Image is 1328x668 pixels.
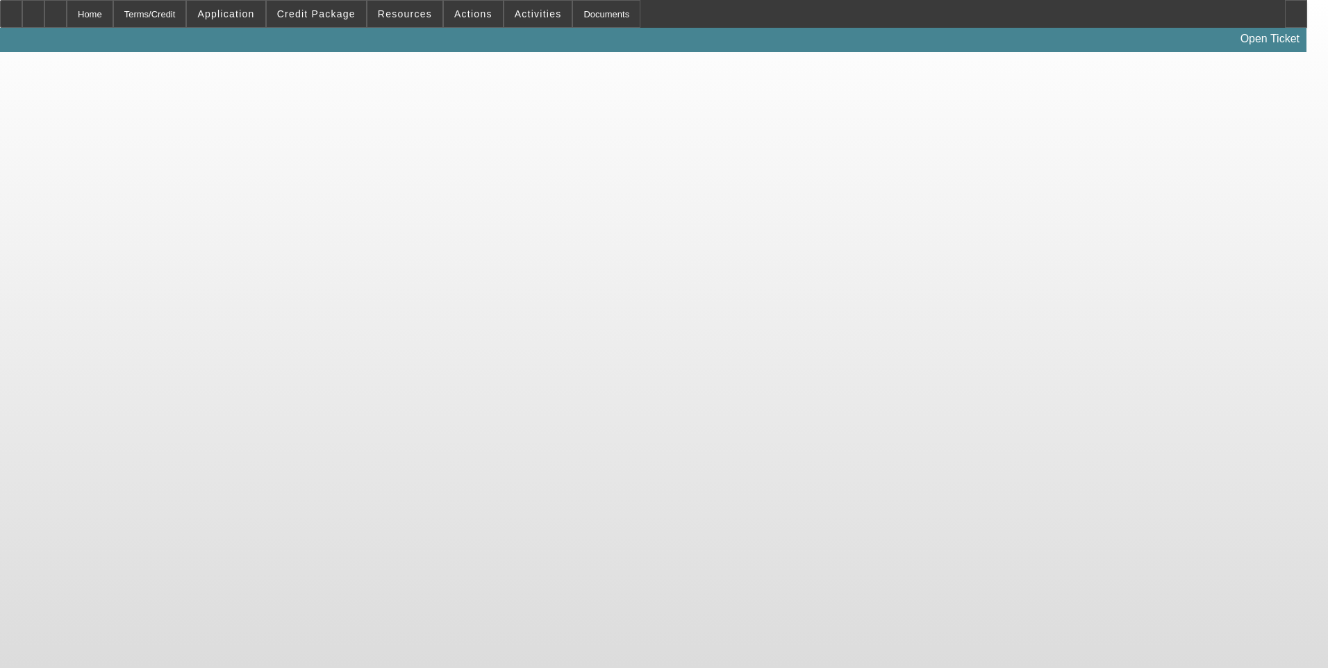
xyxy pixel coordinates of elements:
button: Activities [504,1,572,27]
span: Activities [515,8,562,19]
button: Credit Package [267,1,366,27]
button: Actions [444,1,503,27]
span: Actions [454,8,492,19]
span: Resources [378,8,432,19]
span: Credit Package [277,8,356,19]
button: Application [187,1,265,27]
a: Open Ticket [1235,27,1305,51]
span: Application [197,8,254,19]
button: Resources [367,1,442,27]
